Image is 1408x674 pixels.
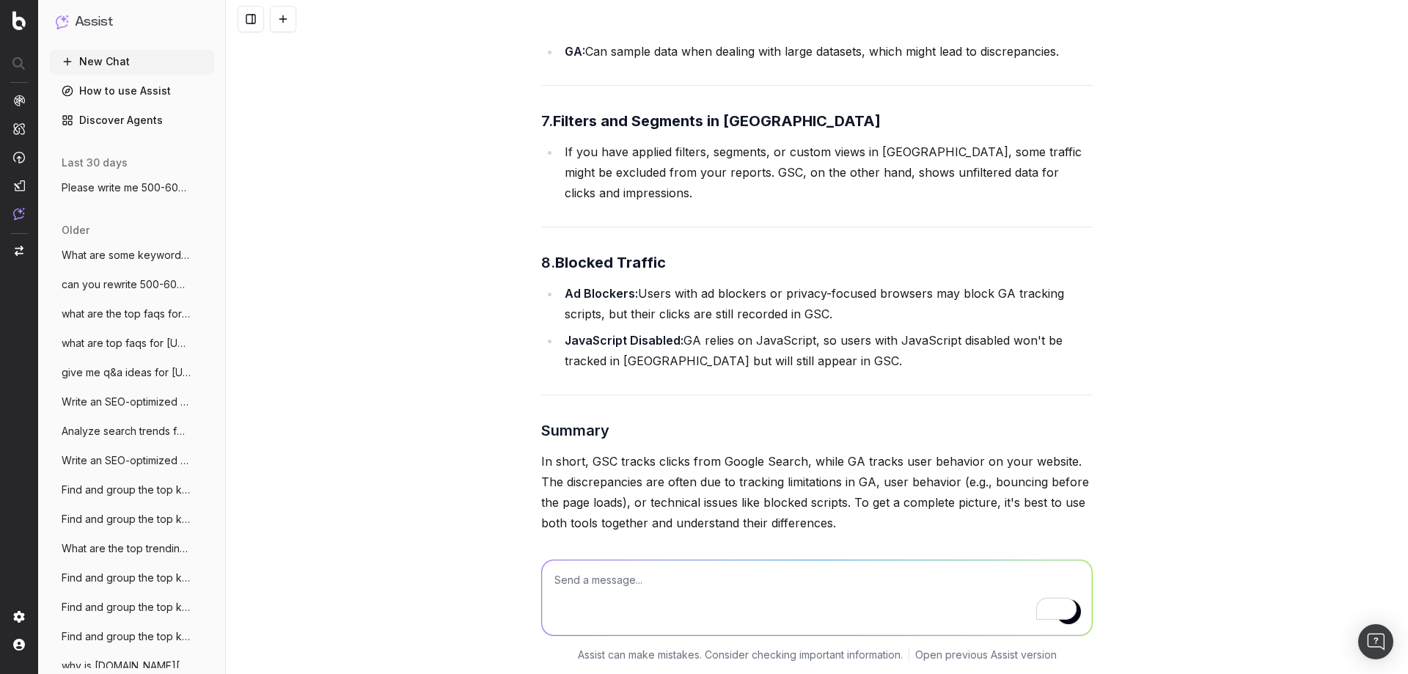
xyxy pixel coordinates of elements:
[13,639,25,651] img: My account
[560,283,1093,324] li: Users with ad blockers or privacy-focused browsers may block GA tracking scripts, but their click...
[541,419,1093,442] h3: Summary
[50,273,214,296] button: can you rewrite 500-600 words of SEO opt
[62,395,191,409] span: Write an SEO-optimized article about htt
[50,361,214,384] button: give me q&a ideas for [URL][DOMAIN_NAME]
[560,142,1093,203] li: If you have applied filters, segments, or custom views in [GEOGRAPHIC_DATA], some traffic might b...
[13,122,25,135] img: Intelligence
[50,508,214,531] button: Find and group the top keywords for abt
[50,420,214,443] button: Analyze search trends for: recliners
[13,95,25,106] img: Analytics
[565,286,638,301] strong: Ad Blockers:
[50,478,214,502] button: Find and group the top keywords for abt
[542,560,1092,635] textarea: To enrich screen reader interactions, please activate Accessibility in Grammarly extension settings
[915,648,1057,662] a: Open previous Assist version
[1358,624,1393,659] div: Open Intercom Messenger
[62,307,191,321] span: what are the top faqs for [URL]
[13,208,25,220] img: Assist
[56,15,69,29] img: Assist
[62,512,191,527] span: Find and group the top keywords for abt
[541,109,1093,133] h3: 7.
[50,243,214,267] button: What are some keywords around the topic
[62,180,191,195] span: Please write me 500-600 words of seo-opt
[15,246,23,256] img: Switch project
[62,659,191,673] span: why is [DOMAIN_NAME][URL] losing traffic
[541,251,1093,274] h3: 8.
[560,41,1093,62] li: Can sample data when dealing with large datasets, which might lead to discrepancies.
[62,571,191,585] span: Find and group the top keywords for solo
[62,424,191,439] span: Analyze search trends for: recliners
[62,600,191,615] span: Find and group the top keywords for solo
[62,483,191,497] span: Find and group the top keywords for abt
[50,302,214,326] button: what are the top faqs for [URL]
[62,248,191,263] span: What are some keywords around the topic
[560,330,1093,371] li: GA relies on JavaScript, so users with JavaScript disabled won't be tracked in [GEOGRAPHIC_DATA] ...
[50,625,214,648] button: Find and group the top keywords for abt
[62,223,89,238] span: older
[62,155,128,170] span: last 30 days
[555,254,666,271] strong: Blocked Traffic
[565,333,683,348] strong: JavaScript Disabled:
[13,151,25,164] img: Activation
[75,12,113,32] h1: Assist
[13,180,25,191] img: Studio
[50,50,214,73] button: New Chat
[50,331,214,355] button: what are top faqs for [URL][DOMAIN_NAME]
[50,449,214,472] button: Write an SEO-optimized article about htt
[50,109,214,132] a: Discover Agents
[62,453,191,468] span: Write an SEO-optimized article about htt
[62,541,191,556] span: What are the top trending topics for sum
[553,112,881,130] strong: Filters and Segments in [GEOGRAPHIC_DATA]
[56,12,208,32] button: Assist
[50,537,214,560] button: What are the top trending topics for sum
[62,365,191,380] span: give me q&a ideas for [URL][DOMAIN_NAME]
[50,596,214,619] button: Find and group the top keywords for solo
[13,611,25,623] img: Setting
[541,451,1093,533] p: In short, GSC tracks clicks from Google Search, while GA tracks user behavior on your website. Th...
[50,176,214,199] button: Please write me 500-600 words of seo-opt
[578,648,903,662] p: Assist can make mistakes. Consider checking important information.
[62,277,191,292] span: can you rewrite 500-600 words of SEO opt
[50,79,214,103] a: How to use Assist
[12,11,26,30] img: Botify logo
[50,390,214,414] button: Write an SEO-optimized article about htt
[50,566,214,590] button: Find and group the top keywords for solo
[62,336,191,351] span: what are top faqs for [URL][DOMAIN_NAME]
[62,629,191,644] span: Find and group the top keywords for abt
[565,44,585,59] strong: GA:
